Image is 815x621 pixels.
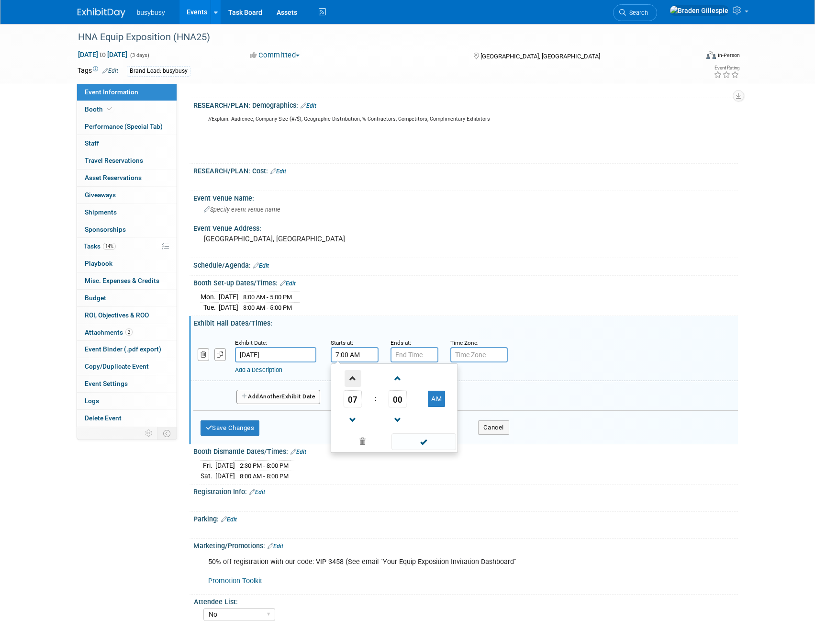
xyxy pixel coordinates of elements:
[77,118,177,135] a: Performance (Special Tab)
[77,169,177,186] a: Asset Reservations
[389,390,407,407] span: Pick Minute
[78,50,128,59] span: [DATE] [DATE]
[389,366,407,390] a: Increment Minute
[215,471,235,481] td: [DATE]
[219,292,238,303] td: [DATE]
[85,105,114,113] span: Booth
[235,366,282,373] a: Add a Description
[450,347,508,362] input: Time Zone
[235,347,316,362] input: Date
[77,272,177,289] a: Misc. Expenses & Credits
[85,277,159,284] span: Misc. Expenses & Credits
[450,339,479,346] small: Time Zone:
[85,414,122,422] span: Delete Event
[243,294,292,301] span: 8:00 AM - 5:00 PM
[706,51,716,59] img: Format-Inperson.png
[77,204,177,221] a: Shipments
[333,435,392,449] a: Clear selection
[77,410,177,427] a: Delete Event
[77,307,177,324] a: ROI, Objectives & ROO
[193,258,738,271] div: Schedule/Agenda:
[373,390,378,407] td: :
[478,420,509,435] button: Cancel
[85,380,128,387] span: Event Settings
[85,328,133,336] span: Attachments
[77,290,177,306] a: Budget
[77,341,177,358] a: Event Binder (.pdf export)
[215,461,235,471] td: [DATE]
[98,51,107,58] span: to
[204,235,410,243] pre: [GEOGRAPHIC_DATA], [GEOGRAPHIC_DATA]
[77,101,177,118] a: Booth
[85,191,116,199] span: Giveaways
[102,68,118,74] a: Edit
[77,84,177,101] a: Event Information
[391,339,411,346] small: Ends at:
[77,238,177,255] a: Tasks14%
[235,339,267,346] small: Exhibit Date:
[85,362,149,370] span: Copy/Duplicate Event
[613,4,657,21] a: Search
[85,88,138,96] span: Event Information
[78,8,125,18] img: ExhibitDay
[107,106,112,112] i: Booth reservation complete
[193,539,738,551] div: Marketing/Promotions:
[75,29,684,46] div: HNA Equip Exposition (HNA25)
[77,187,177,203] a: Giveaways
[236,390,321,404] button: AddAnotherExhibit Date
[85,345,161,353] span: Event Binder (.pdf export)
[77,135,177,152] a: Staff
[259,393,282,400] span: Another
[714,66,739,70] div: Event Rating
[201,292,219,303] td: Mon.
[193,164,738,176] div: RESEARCH/PLAN: Cost:
[428,391,445,407] button: AM
[129,52,149,58] span: (3 days)
[268,543,283,550] a: Edit
[193,221,738,233] div: Event Venue Address:
[77,393,177,409] a: Logs
[193,98,738,111] div: RESEARCH/PLAN: Demographics:
[85,294,106,302] span: Budget
[157,427,177,440] td: Toggle Event Tabs
[344,407,362,432] a: Decrement Hour
[480,53,600,60] span: [GEOGRAPHIC_DATA], [GEOGRAPHIC_DATA]
[193,316,738,328] div: Exhibit Hall Dates/Times:
[270,168,286,175] a: Edit
[389,407,407,432] a: Decrement Minute
[125,328,133,336] span: 2
[344,390,362,407] span: Pick Hour
[331,339,353,346] small: Starts at:
[77,375,177,392] a: Event Settings
[84,242,116,250] span: Tasks
[193,512,738,524] div: Parking:
[391,436,457,449] a: Done
[331,347,379,362] input: Start Time
[391,347,438,362] input: End Time
[85,123,163,130] span: Performance (Special Tab)
[77,152,177,169] a: Travel Reservations
[77,221,177,238] a: Sponsorships
[201,553,633,591] div: 50% off registration with our code: VIP 3458 (See email "Your Equip Exposition Invitation Dashboard"
[208,116,490,122] sup: //Explain: Audience, Company Size (#/$), Geographic Distribution, % Contractors, Competitors, Com...
[717,52,740,59] div: In-Person
[85,174,142,181] span: Asset Reservations
[85,397,99,405] span: Logs
[201,471,215,481] td: Sat.
[201,461,215,471] td: Fri.
[204,206,280,213] span: Specify event venue name
[78,66,118,77] td: Tags
[240,473,289,480] span: 8:00 AM - 8:00 PM
[137,9,165,16] span: busybusy
[219,302,238,312] td: [DATE]
[193,191,738,203] div: Event Venue Name:
[85,208,117,216] span: Shipments
[77,255,177,272] a: Playbook
[127,66,190,76] div: Brand Lead: busybusy
[344,366,362,390] a: Increment Hour
[77,358,177,375] a: Copy/Duplicate Event
[85,139,99,147] span: Staff
[243,304,292,311] span: 8:00 AM - 5:00 PM
[85,260,112,267] span: Playbook
[249,489,265,496] a: Edit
